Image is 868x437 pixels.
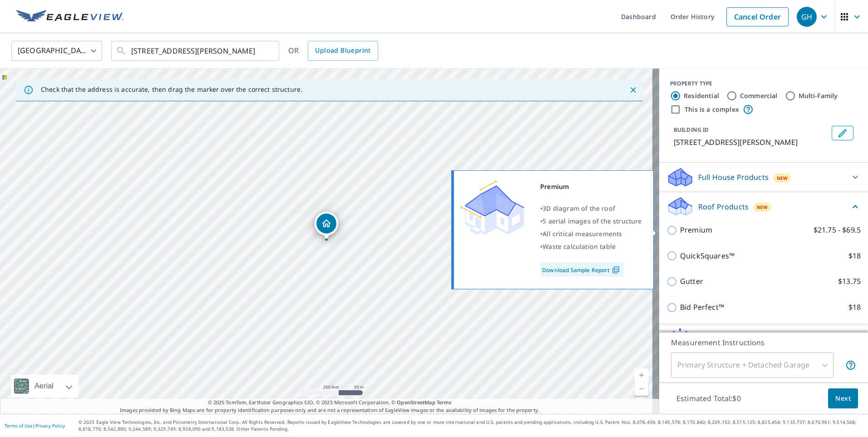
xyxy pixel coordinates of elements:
[635,382,648,396] a: Current Level 17, Zoom Out
[11,38,102,64] div: [GEOGRAPHIC_DATA]
[684,91,719,100] label: Residential
[5,423,65,428] p: |
[685,105,739,114] label: This is a complex
[666,196,861,217] div: Roof ProductsNew
[208,399,452,407] span: © 2025 TomTom, Earthstar Geographics SIO, © 2025 Microsoft Corporation, ©
[11,375,79,397] div: Aerial
[32,375,56,397] div: Aerial
[680,224,712,236] p: Premium
[835,393,851,404] span: Next
[542,229,622,238] span: All critical measurements
[680,250,735,262] p: QuickSquares™
[461,180,524,235] img: Premium
[540,262,624,277] a: Download Sample Report
[698,201,749,212] p: Roof Products
[315,45,370,56] span: Upload Blueprint
[797,7,817,27] div: GH
[540,228,642,240] div: •
[315,212,338,240] div: Dropped pin, building 1, Residential property, 1226 Hampton Rd Annapolis, MD 21409
[627,84,639,96] button: Close
[838,276,861,287] p: $13.75
[35,422,65,429] a: Privacy Policy
[740,91,778,100] label: Commercial
[79,419,863,432] p: © 2025 Eagle View Technologies, Inc. and Pictometry International Corp. All Rights Reserved. Repo...
[848,250,861,262] p: $18
[540,180,642,193] div: Premium
[397,399,435,406] a: OpenStreetMap
[670,79,857,88] div: PROPERTY TYPE
[16,10,123,24] img: EV Logo
[828,388,858,409] button: Next
[848,302,861,313] p: $18
[674,137,828,148] p: [STREET_ADDRESS][PERSON_NAME]
[542,242,616,251] span: Waste calculation table
[666,166,861,188] div: Full House ProductsNew
[671,353,833,378] div: Primary Structure + Detached Garage
[726,7,789,26] a: Cancel Order
[680,276,703,287] p: Gutter
[799,91,838,100] label: Multi-Family
[540,240,642,253] div: •
[669,388,748,408] p: Estimated Total: $0
[542,204,615,213] span: 3D diagram of the roof
[5,422,33,429] a: Terms of Use
[437,399,452,406] a: Terms
[671,337,856,348] p: Measurement Instructions
[777,174,788,182] span: New
[845,360,856,371] span: Your report will include the primary structure and a detached garage if one exists.
[542,217,641,225] span: 5 aerial images of the structure
[131,38,261,64] input: Search by address or latitude-longitude
[698,172,769,183] p: Full House Products
[680,302,724,313] p: Bid Perfect™
[540,215,642,228] div: •
[635,368,648,382] a: Current Level 17, Zoom In
[288,41,378,61] div: OR
[41,85,302,94] p: Check that the address is accurate, then drag the marker over the correct structure.
[610,266,622,274] img: Pdf Icon
[832,126,853,140] button: Edit building 1
[666,328,861,350] div: Solar ProductsNew
[540,202,642,215] div: •
[757,204,768,211] span: New
[308,41,378,61] a: Upload Blueprint
[674,126,709,134] p: BUILDING ID
[814,224,861,236] p: $21.75 - $69.5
